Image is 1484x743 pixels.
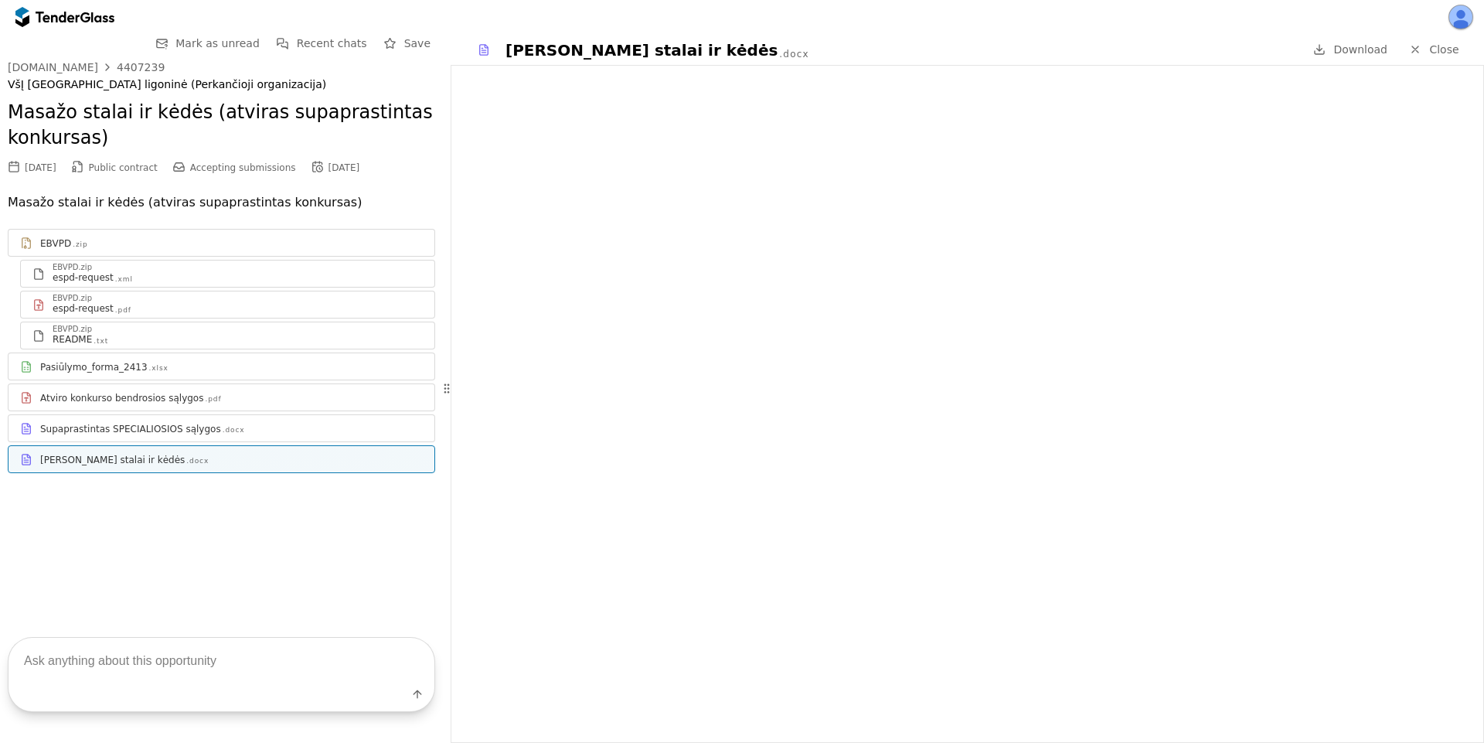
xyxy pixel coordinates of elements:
[53,325,92,333] div: EBVPD.zip
[380,34,435,53] button: Save
[8,445,435,473] a: [PERSON_NAME] stalai ir kėdės.docx
[190,162,296,173] span: Accepting submissions
[175,37,260,49] span: Mark as unread
[40,361,148,373] div: Pasiūlymo_forma_2413
[20,322,435,349] a: EBVPD.zipREADME.txt
[73,240,87,250] div: .zip
[1429,43,1458,56] span: Close
[94,336,108,346] div: .txt
[25,162,56,173] div: [DATE]
[89,162,158,173] span: Public contract
[779,48,808,61] div: .docx
[40,423,221,435] div: Supaprastintas SPECIALIOSIOS sąlygos
[186,456,209,466] div: .docx
[1333,43,1387,56] span: Download
[149,363,168,373] div: .xlsx
[53,302,114,315] div: espd-request
[205,394,221,404] div: .pdf
[53,333,92,346] div: README
[40,454,185,466] div: [PERSON_NAME] stalai ir kėdės
[8,383,435,411] a: Atviro konkurso bendrosios sąlygos.pdf
[8,192,435,213] p: Masažo stalai ir kėdės (atviras supaprastintas konkursas)
[8,353,435,380] a: Pasiūlymo_forma_2413.xlsx
[53,271,114,284] div: espd-request
[223,425,245,435] div: .docx
[505,39,778,61] div: [PERSON_NAME] stalai ir kėdės
[40,237,71,250] div: EBVPD
[1400,40,1469,60] a: Close
[8,61,165,73] a: [DOMAIN_NAME]4407239
[8,78,435,91] div: VšĮ [GEOGRAPHIC_DATA] ligoninė (Perkančioji organizacija)
[328,162,360,173] div: [DATE]
[404,37,431,49] span: Save
[272,34,372,53] button: Recent chats
[115,305,131,315] div: .pdf
[8,229,435,257] a: EBVPD.zip
[20,291,435,319] a: EBVPD.zipespd-request.pdf
[20,260,435,288] a: EBVPD.zipespd-request.xml
[8,414,435,442] a: Supaprastintas SPECIALIOSIOS sąlygos.docx
[297,37,367,49] span: Recent chats
[53,295,92,302] div: EBVPD.zip
[40,392,203,404] div: Atviro konkurso bendrosios sąlygos
[117,62,165,73] div: 4407239
[53,264,92,271] div: EBVPD.zip
[115,274,133,285] div: .xml
[1309,40,1392,60] a: Download
[8,62,98,73] div: [DOMAIN_NAME]
[151,34,264,53] button: Mark as unread
[8,100,435,152] h2: Masažo stalai ir kėdės (atviras supaprastintas konkursas)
